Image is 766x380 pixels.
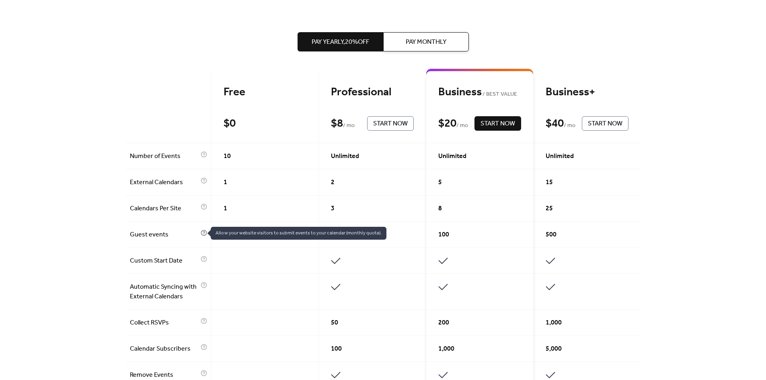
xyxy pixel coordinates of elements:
span: Start Now [481,119,515,129]
span: Calendar Subscribers [130,344,199,354]
span: Automatic Syncing with External Calendars [130,282,199,302]
button: Pay Monthly [383,32,469,51]
span: Start Now [588,119,622,129]
span: Unlimited [331,152,359,161]
div: Business [438,85,521,99]
div: $ 0 [224,117,236,131]
div: $ 20 [438,117,456,131]
span: 100 [438,230,449,240]
span: 200 [438,318,449,328]
button: Start Now [582,116,628,131]
span: Collect RSVPs [130,318,199,328]
button: Pay Yearly,20%off [298,32,383,51]
span: 500 [546,230,557,240]
span: 8 [438,204,442,214]
span: Allow your website visitors to submit events to your calendar (monthly quota). [211,227,386,240]
span: 100 [331,344,342,354]
span: / mo [456,121,468,131]
div: Professional [331,85,414,99]
span: Pay Monthly [406,37,446,47]
div: Free [224,85,306,99]
span: Pay Yearly, 20% off [312,37,369,47]
span: 1 [224,178,227,187]
button: Start Now [474,116,521,131]
div: $ 40 [546,117,564,131]
span: 5,000 [546,344,562,354]
span: Number of Events [130,152,199,161]
div: $ 8 [331,117,343,131]
span: / mo [564,121,575,131]
span: 5 [438,178,442,187]
span: BEST VALUE [482,90,518,99]
span: Unlimited [546,152,574,161]
button: Start Now [367,116,414,131]
div: Business+ [546,85,628,99]
span: 1,000 [546,318,562,328]
span: 1,000 [438,344,454,354]
span: Guest events [130,230,199,240]
span: Calendars Per Site [130,204,199,214]
span: 10 [224,152,231,161]
span: 3 [331,204,335,214]
span: 15 [546,178,553,187]
span: External Calendars [130,178,199,187]
span: Custom Start Date [130,256,199,266]
span: 2 [331,178,335,187]
span: 50 [331,318,338,328]
span: 1 [224,204,227,214]
span: Unlimited [438,152,466,161]
span: 25 [546,204,553,214]
span: Start Now [373,119,408,129]
span: / mo [343,121,355,131]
